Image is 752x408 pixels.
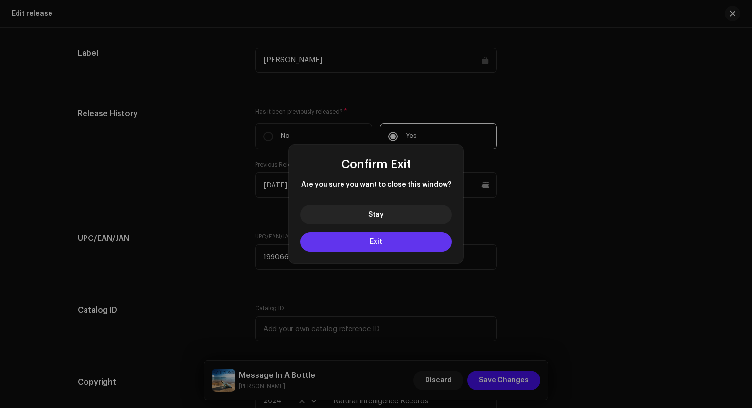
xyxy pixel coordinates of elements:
span: Are you sure you want to close this window? [300,180,452,189]
span: Confirm Exit [342,158,411,170]
button: Exit [300,232,452,252]
span: Stay [368,211,384,218]
span: Exit [370,238,382,245]
button: Stay [300,205,452,224]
